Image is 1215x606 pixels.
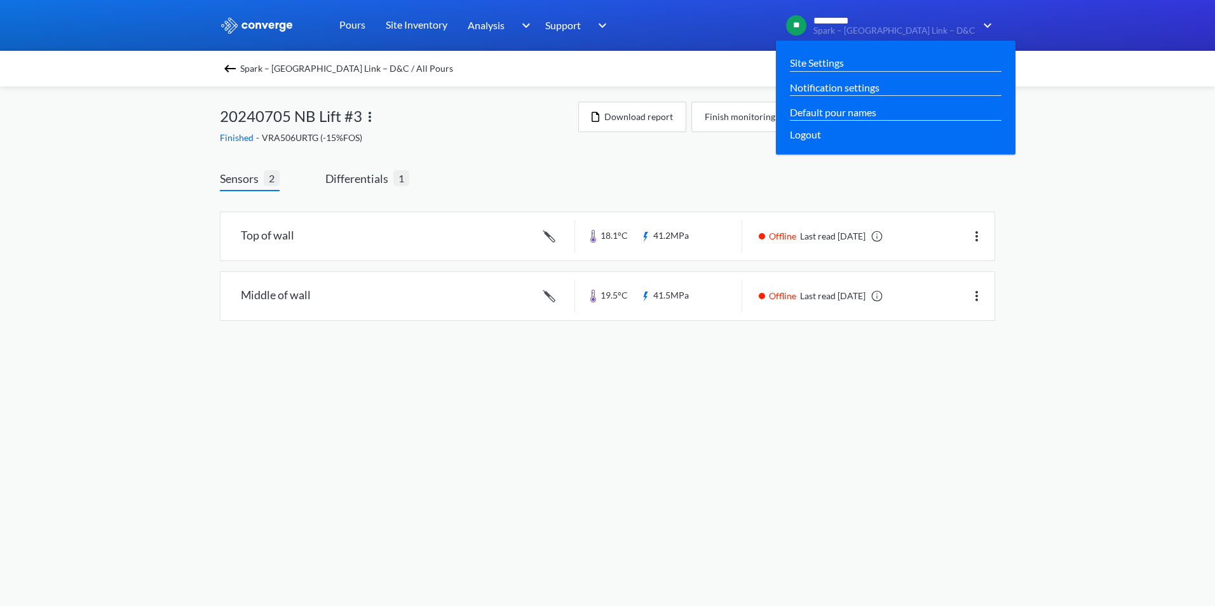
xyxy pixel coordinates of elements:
[975,18,995,33] img: downArrow.svg
[969,229,984,244] img: more.svg
[790,126,821,142] span: Logout
[813,26,975,36] span: Spark – [GEOGRAPHIC_DATA] Link – D&C
[222,61,238,76] img: backspace.svg
[592,112,599,122] img: icon-file.svg
[362,109,377,125] img: more.svg
[578,102,686,132] button: Download report
[220,131,578,145] div: VRA506URTG (-15%FOS)
[691,102,789,132] button: Finish monitoring
[325,170,393,187] span: Differentials
[220,17,294,34] img: logo_ewhite.svg
[220,170,264,187] span: Sensors
[256,132,262,143] span: -
[545,17,581,33] span: Support
[969,288,984,304] img: more.svg
[220,104,362,128] span: 20240705 NB Lift #3
[513,18,534,33] img: downArrow.svg
[220,132,256,143] span: Finished
[468,17,505,33] span: Analysis
[790,79,879,95] a: Notification settings
[790,55,844,71] a: Site Settings
[393,170,409,186] span: 1
[264,170,280,186] span: 2
[240,60,453,77] span: Spark – [GEOGRAPHIC_DATA] Link – D&C / All Pours
[590,18,610,33] img: downArrow.svg
[790,104,876,120] a: Default pour names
